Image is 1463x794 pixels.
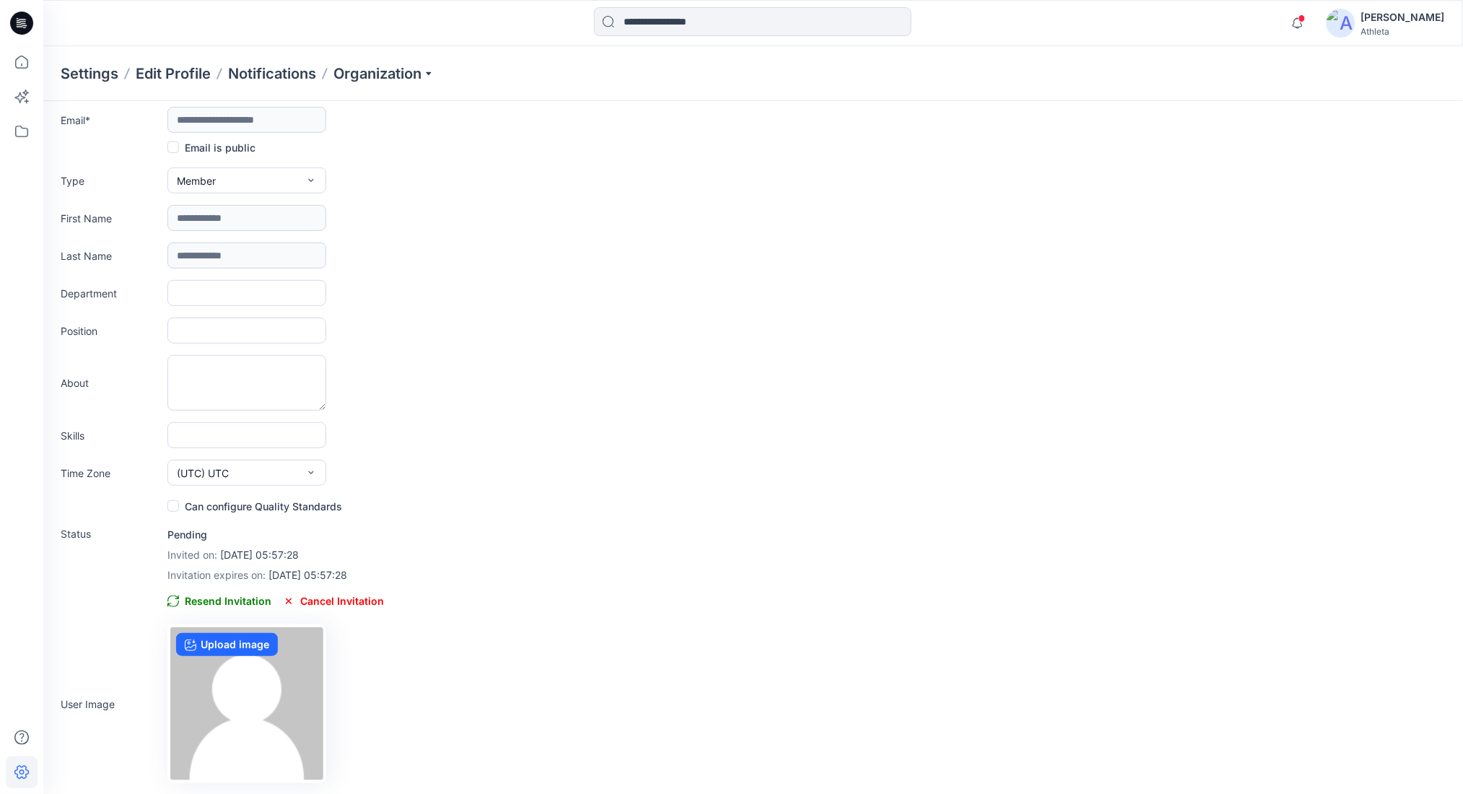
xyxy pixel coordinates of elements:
span: Member [177,173,216,188]
img: no-profile.png [170,627,323,780]
label: Position [61,323,162,339]
label: Status [61,526,162,541]
span: Cancel Invitation [283,593,384,610]
div: [PERSON_NAME] [1361,9,1445,26]
label: User Image [61,697,162,712]
span: (UTC) UTC [177,466,229,481]
label: Can configure Quality Standards [167,497,342,515]
label: About [61,375,162,391]
div: Athleta [1361,26,1445,37]
p: [DATE] 05:57:28 [167,567,384,584]
a: Edit Profile [136,64,211,84]
a: Notifications [228,64,316,84]
span: Resend Invitation [167,593,271,610]
label: Skills [61,428,162,443]
button: Member [167,167,326,193]
label: Upload image [176,633,278,656]
span: Invited on: [167,549,217,561]
button: (UTC) UTC [167,460,326,486]
p: [DATE] 05:57:28 [167,546,384,564]
label: Last Name [61,248,162,263]
img: avatar [1327,9,1355,38]
label: Email is public [167,139,256,156]
label: Email [61,113,162,128]
label: Department [61,286,162,301]
p: Pending [167,526,384,544]
label: First Name [61,211,162,226]
label: Type [61,173,162,188]
p: Settings [61,64,118,84]
label: Time Zone [61,466,162,481]
span: Invitation expires on: [167,569,266,581]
